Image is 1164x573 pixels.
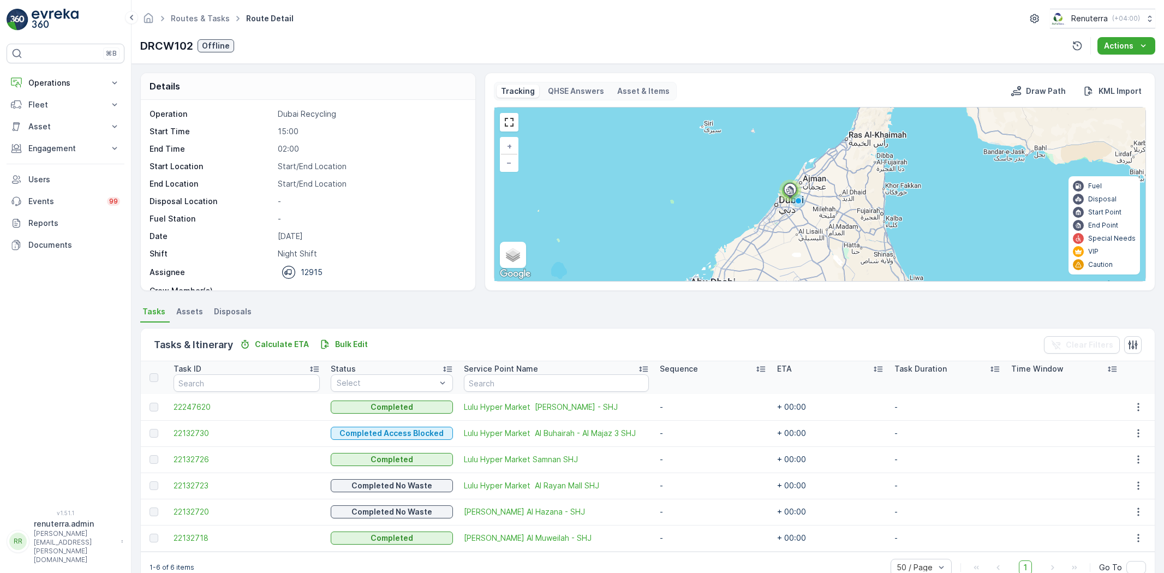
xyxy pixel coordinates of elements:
[497,267,533,281] img: Google
[464,506,649,517] a: Lulu Hypermarket Al Hazana - SHJ
[150,196,273,207] p: Disposal Location
[501,154,517,171] a: Zoom Out
[7,72,124,94] button: Operations
[1104,40,1133,51] p: Actions
[331,479,453,492] button: Completed No Waste
[150,178,273,189] p: End Location
[1050,9,1155,28] button: Renuterra(+04:00)
[278,144,464,154] p: 02:00
[214,306,252,317] span: Disposals
[278,248,464,259] p: Night Shift
[507,141,512,151] span: +
[109,197,118,206] p: 99
[28,218,120,229] p: Reports
[494,108,1145,281] div: 0
[150,144,273,154] p: End Time
[464,533,649,544] a: Lulu Hypermarket Al Muweilah - SHJ
[654,525,772,551] td: -
[34,518,116,529] p: renuterra.admin
[501,86,535,97] p: Tracking
[150,534,158,542] div: Toggle Row Selected
[1011,363,1064,374] p: Time Window
[1088,208,1121,217] p: Start Point
[889,446,1006,473] td: -
[331,401,453,414] button: Completed
[777,363,792,374] p: ETA
[501,243,525,267] a: Layers
[7,518,124,564] button: RRrenuterra.admin[PERSON_NAME][EMAIL_ADDRESS][PERSON_NAME][DOMAIN_NAME]
[174,402,320,413] a: 22247620
[371,402,413,413] p: Completed
[889,525,1006,551] td: -
[772,446,889,473] td: + 00:00
[34,529,116,564] p: [PERSON_NAME][EMAIL_ADDRESS][PERSON_NAME][DOMAIN_NAME]
[301,267,323,278] p: 12915
[150,213,273,224] p: Fuel Station
[174,480,320,491] a: 22132723
[150,109,273,120] p: Operation
[339,428,444,439] p: Completed Access Blocked
[772,499,889,525] td: + 00:00
[1088,260,1113,269] p: Caution
[617,86,670,97] p: Asset & Items
[371,454,413,465] p: Completed
[154,337,233,353] p: Tasks & Itinerary
[174,374,320,392] input: Search
[9,533,27,550] div: RR
[1097,37,1155,55] button: Actions
[654,446,772,473] td: -
[278,126,464,137] p: 15:00
[278,213,464,224] p: -
[278,231,464,242] p: [DATE]
[202,40,230,51] p: Offline
[7,212,124,234] a: Reports
[331,532,453,545] button: Completed
[174,533,320,544] span: 22132718
[28,143,103,154] p: Engagement
[7,94,124,116] button: Fleet
[174,428,320,439] a: 22132730
[331,453,453,466] button: Completed
[889,394,1006,420] td: -
[1026,86,1066,97] p: Draw Path
[7,510,124,516] span: v 1.51.1
[351,506,432,517] p: Completed No Waste
[464,402,649,413] a: Lulu Hyper Market Al Butina - SHJ
[506,158,512,167] span: −
[32,9,79,31] img: logo_light-DOdMpM7g.png
[335,339,368,350] p: Bulk Edit
[142,16,154,26] a: Homepage
[278,285,464,296] p: -
[1088,234,1136,243] p: Special Needs
[331,363,356,374] p: Status
[889,499,1006,525] td: -
[150,455,158,464] div: Toggle Row Selected
[315,338,372,351] button: Bulk Edit
[150,248,273,259] p: Shift
[464,533,649,544] span: [PERSON_NAME] Al Muweilah - SHJ
[331,505,453,518] button: Completed No Waste
[150,231,273,242] p: Date
[654,499,772,525] td: -
[660,363,698,374] p: Sequence
[7,116,124,138] button: Asset
[1088,247,1099,256] p: VIP
[140,38,193,54] p: DRCW102
[337,378,436,389] p: Select
[464,454,649,465] a: Lulu Hyper Market Samnan SHJ
[278,196,464,207] p: -
[1088,182,1102,190] p: Fuel
[174,454,320,465] span: 22132726
[464,402,649,413] span: Lulu Hyper Market [PERSON_NAME] - SHJ
[889,420,1006,446] td: -
[772,394,889,420] td: + 00:00
[464,506,649,517] span: [PERSON_NAME] Al Hazana - SHJ
[464,480,649,491] a: Lulu Hyper Market Al Rayan Mall SHJ
[351,480,432,491] p: Completed No Waste
[176,306,203,317] span: Assets
[278,109,464,120] p: Dubai Recycling
[772,473,889,499] td: + 00:00
[150,481,158,490] div: Toggle Row Selected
